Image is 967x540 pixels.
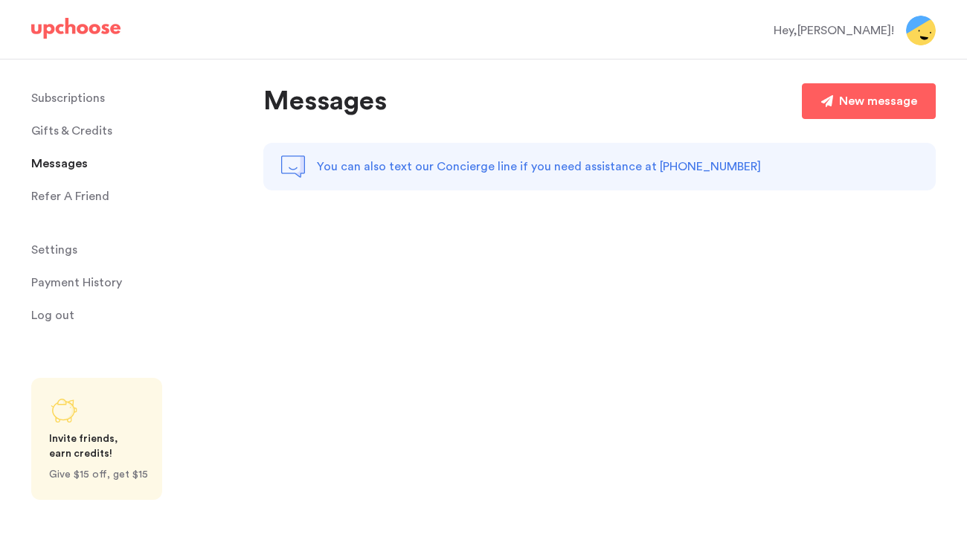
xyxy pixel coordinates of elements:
p: Payment History [31,268,122,298]
span: Settings [31,235,77,265]
a: Refer A Friend [31,181,245,211]
span: Gifts & Credits [31,116,112,146]
img: UpChoose [31,18,121,39]
a: Payment History [31,268,245,298]
p: Messages [263,83,387,119]
a: Log out [31,300,245,330]
a: Share UpChoose [31,378,162,500]
img: note-chat.png [281,155,305,179]
div: New message [839,92,917,110]
a: Subscriptions [31,83,245,113]
img: paper-plane.png [821,95,833,107]
span: Messages [31,149,88,179]
a: Gifts & Credits [31,116,245,146]
a: Settings [31,235,245,265]
div: Hey, [PERSON_NAME] ! [774,22,894,39]
a: UpChoose [31,18,121,45]
span: Log out [31,300,74,330]
a: Messages [31,149,245,179]
p: Subscriptions [31,83,105,113]
p: Refer A Friend [31,181,109,211]
p: You can also text our Concierge line if you need assistance at [PHONE_NUMBER] [317,158,761,176]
